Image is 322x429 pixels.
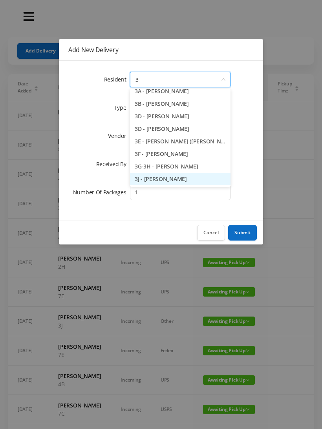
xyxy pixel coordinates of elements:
[68,45,254,54] div: Add New Delivery
[130,110,231,123] li: 3D - [PERSON_NAME]
[130,148,231,160] li: 3F - [PERSON_NAME]
[130,123,231,135] li: 3D - [PERSON_NAME]
[130,85,231,98] li: 3A - [PERSON_NAME]
[130,173,231,185] li: 3J - [PERSON_NAME]
[73,188,130,196] label: Number Of Packages
[130,135,231,148] li: 3E - [PERSON_NAME] ([PERSON_NAME]) [PERSON_NAME]
[114,104,130,111] label: Type
[108,132,130,139] label: Vendor
[197,225,225,241] button: Cancel
[221,77,226,83] i: icon: down
[104,76,130,83] label: Resident
[96,160,130,168] label: Received By
[228,225,257,241] button: Submit
[68,70,254,202] form: Add New Delivery
[130,98,231,110] li: 3B - [PERSON_NAME]
[130,160,231,173] li: 3G-3H - [PERSON_NAME]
